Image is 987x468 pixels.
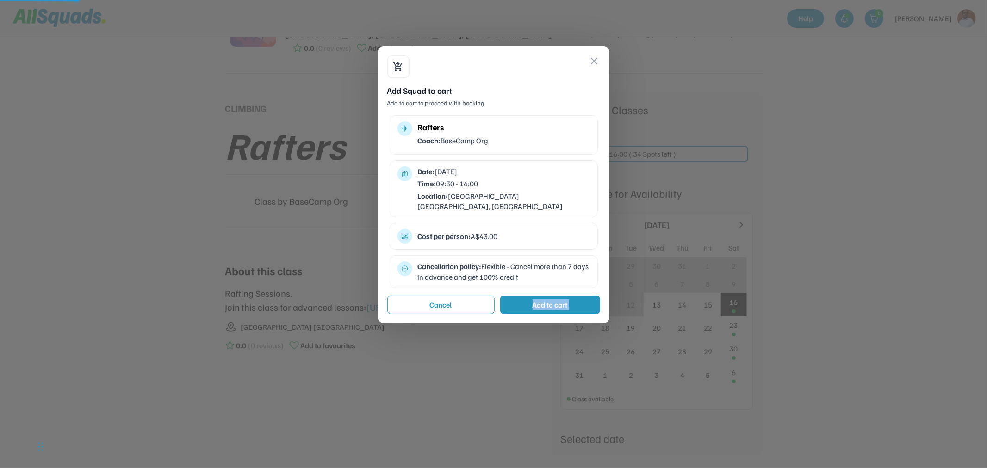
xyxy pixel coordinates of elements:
div: Add Squad to cart [387,85,600,97]
button: shopping_cart_checkout [393,61,404,72]
button: close [589,55,600,67]
div: A$43.00 [418,231,590,241]
div: [DATE] [418,166,590,177]
div: BaseCamp Org [418,135,590,146]
strong: Date: [418,167,435,176]
div: [GEOGRAPHIC_DATA] [GEOGRAPHIC_DATA], [GEOGRAPHIC_DATA] [418,191,590,212]
div: 09:30 - 16:00 [418,179,590,189]
button: Cancel [387,296,495,314]
strong: Time: [418,179,436,188]
strong: Location: [418,191,448,201]
div: Add to cart [533,299,568,310]
strong: Coach: [418,136,441,145]
strong: Cancellation policy: [418,262,482,271]
strong: Cost per person: [418,232,471,241]
button: multitrack_audio [401,125,409,132]
div: Add to cart to proceed with booking [387,99,600,108]
div: Rafters [418,121,590,134]
div: Flexible - Cancel more than 7 days in advance and get 100% credit [418,261,590,282]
